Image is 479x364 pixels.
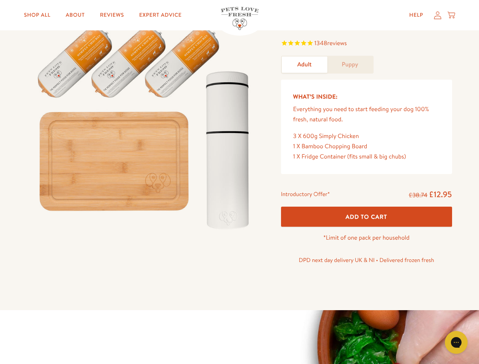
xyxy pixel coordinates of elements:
[27,11,263,237] img: Taster Pack - Adult
[221,7,259,30] img: Pets Love Fresh
[327,39,347,47] span: reviews
[314,39,347,47] span: 1348 reviews
[441,328,471,356] iframe: Gorgias live chat messenger
[18,8,57,23] a: Shop All
[281,233,452,243] p: *Limit of one pack per household
[346,213,387,221] span: Add To Cart
[293,92,440,102] h5: What’s Inside:
[409,191,427,199] s: £38.74
[293,104,440,125] p: Everything you need to start feeding your dog 100% fresh, natural food.
[94,8,130,23] a: Reviews
[429,189,452,200] span: £12.95
[281,38,452,50] span: Rated 4.8 out of 5 stars 1348 reviews
[327,56,373,73] a: Puppy
[281,11,452,32] h1: Taster Pack
[60,8,91,23] a: About
[281,189,330,201] div: Introductory Offer*
[403,8,429,23] a: Help
[133,8,188,23] a: Expert Advice
[293,152,440,162] div: 1 X Fridge Container (fits small & big chubs)
[281,207,452,227] button: Add To Cart
[293,142,367,151] span: 1 X Bamboo Chopping Board
[282,56,327,73] a: Adult
[293,131,440,141] div: 3 X 600g Simply Chicken
[281,255,452,265] p: DPD next day delivery UK & NI • Delivered frozen fresh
